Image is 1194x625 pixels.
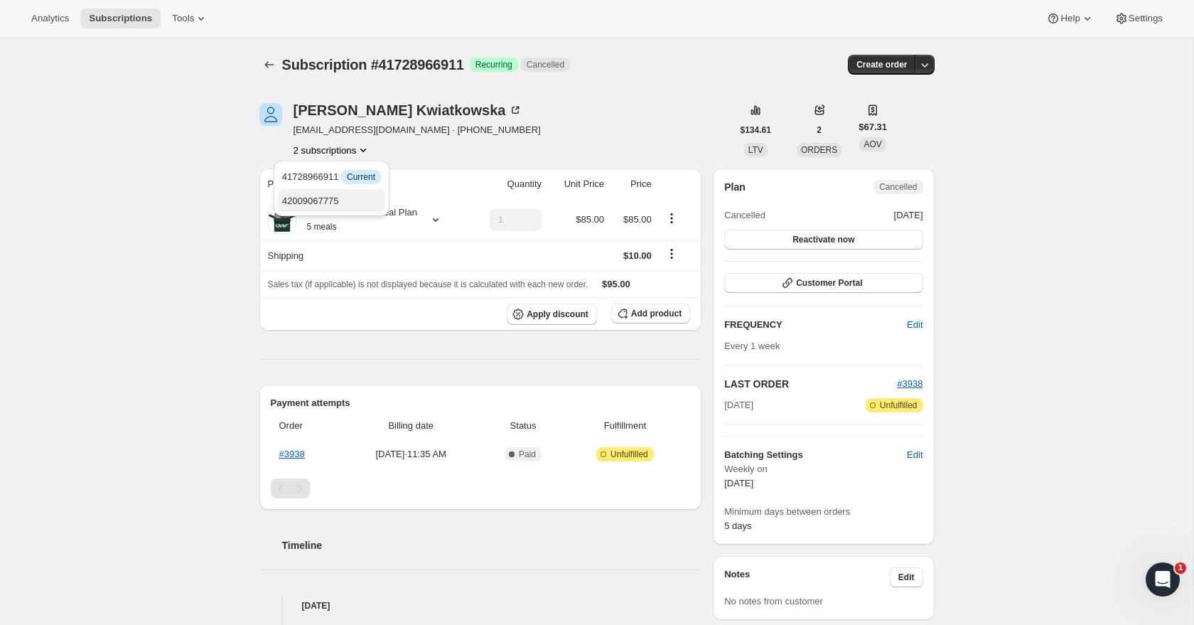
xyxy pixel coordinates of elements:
[282,171,381,182] span: 41728966911
[89,13,152,24] span: Subscriptions
[468,169,546,200] th: Quantity
[724,180,746,194] h2: Plan
[741,124,771,136] span: $134.61
[344,419,478,433] span: Billing date
[282,196,339,206] span: 42009067775
[282,57,464,73] span: Subscription #41728966911
[172,13,194,24] span: Tools
[880,400,918,411] span: Unfulfilled
[724,478,753,488] span: [DATE]
[31,13,69,24] span: Analytics
[748,145,763,155] span: LTV
[1060,13,1080,24] span: Help
[808,120,830,140] button: 2
[724,377,897,391] h2: LAST ORDER
[611,304,690,324] button: Add product
[848,55,915,75] button: Create order
[864,139,881,149] span: AOV
[1038,9,1102,28] button: Help
[80,9,161,28] button: Subscriptions
[796,277,862,289] span: Customer Portal
[278,165,385,188] button: 41728966911 InfoCurrent
[507,304,597,325] button: Apply discount
[294,123,541,137] span: [EMAIL_ADDRESS][DOMAIN_NAME] · [PHONE_NUMBER]
[623,214,652,225] span: $85.00
[879,181,917,193] span: Cancelled
[611,449,648,460] span: Unfulfilled
[294,143,371,157] button: Product actions
[907,318,923,332] span: Edit
[817,124,822,136] span: 2
[897,378,923,389] a: #3938
[724,448,907,462] h6: Batching Settings
[660,210,683,226] button: Product actions
[602,279,630,289] span: $95.00
[724,596,823,607] span: No notes from customer
[294,103,523,117] div: [PERSON_NAME] Kwiatkowska
[569,419,682,433] span: Fulfillment
[724,505,923,519] span: Minimum days between orders
[898,572,915,583] span: Edit
[801,145,837,155] span: ORDERS
[23,9,77,28] button: Analytics
[724,208,765,223] span: Cancelled
[907,448,923,462] span: Edit
[1106,9,1171,28] button: Settings
[894,208,923,223] span: [DATE]
[271,479,691,498] nav: Pagination
[475,59,512,70] span: Recurring
[897,377,923,391] button: #3938
[259,55,279,75] button: Subscriptions
[724,341,780,351] span: Every 1 week
[631,308,682,319] span: Add product
[724,520,751,531] span: 5 days
[278,189,385,212] button: 42009067775
[259,599,702,613] h4: [DATE]
[732,120,780,140] button: $134.61
[279,449,305,459] a: #3938
[898,314,931,336] button: Edit
[271,396,691,410] h2: Payment attempts
[1175,562,1186,574] span: 1
[1129,13,1163,24] span: Settings
[608,169,656,200] th: Price
[259,169,468,200] th: Product
[271,410,340,442] th: Order
[792,234,854,245] span: Reactivate now
[527,59,564,70] span: Cancelled
[486,419,559,433] span: Status
[859,120,887,134] span: $67.31
[282,538,702,552] h2: Timeline
[856,59,907,70] span: Create order
[344,447,478,461] span: [DATE] · 11:35 AM
[347,171,375,183] span: Current
[724,273,923,293] button: Customer Portal
[163,9,217,28] button: Tools
[890,567,923,587] button: Edit
[724,398,753,412] span: [DATE]
[898,444,931,466] button: Edit
[527,309,588,320] span: Apply discount
[623,250,652,261] span: $10.00
[724,230,923,250] button: Reactivate now
[546,169,608,200] th: Unit Price
[724,567,890,587] h3: Notes
[660,246,683,262] button: Shipping actions
[724,318,907,332] h2: FREQUENCY
[268,279,588,289] span: Sales tax (if applicable) is not displayed because it is calculated with each new order.
[259,103,282,126] span: Natalia Kwiatkowska
[519,449,536,460] span: Paid
[576,214,604,225] span: $85.00
[1146,562,1180,597] iframe: Intercom live chat
[724,462,923,476] span: Weekly on
[259,240,468,271] th: Shipping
